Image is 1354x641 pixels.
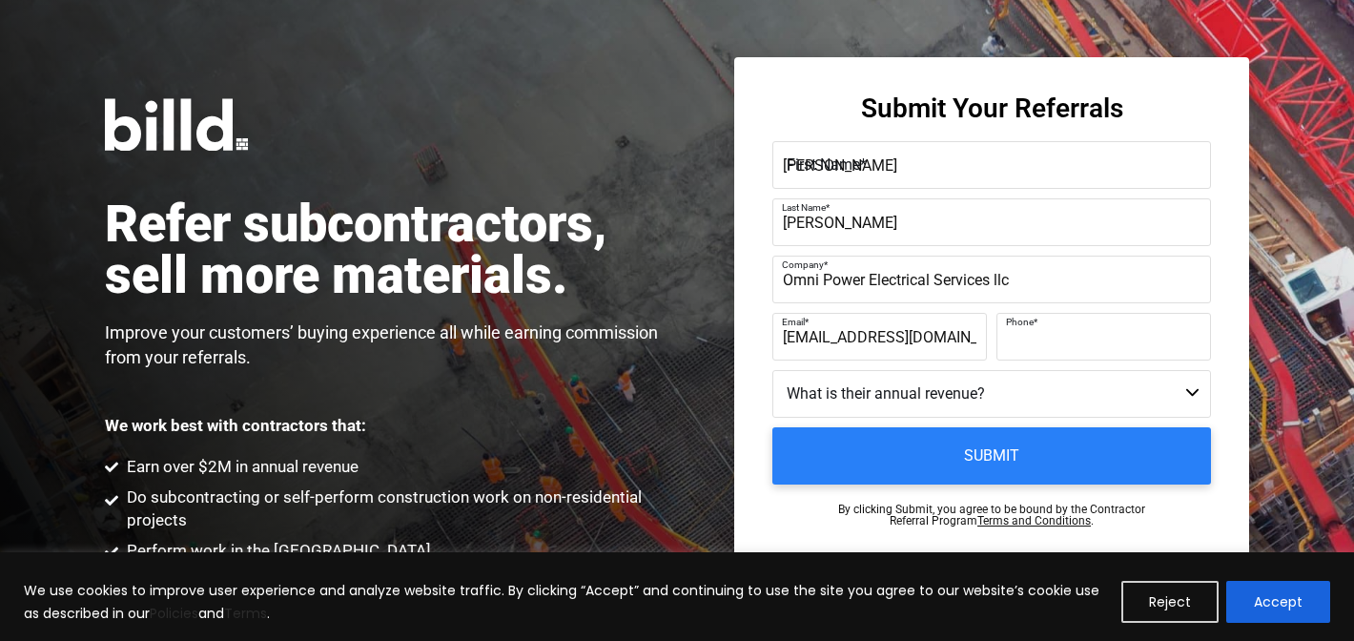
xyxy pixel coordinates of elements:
[838,504,1145,527] p: By clicking Submit, you agree to be bound by the Contractor Referral Program .
[772,427,1211,485] input: Submit
[1121,581,1219,623] button: Reject
[224,604,267,623] a: Terms
[787,155,860,174] span: First Name
[105,320,677,370] p: Improve your customers’ buying experience all while earning commission from your referrals.
[1006,317,1034,327] span: Phone
[122,540,431,563] span: Perform work in the [GEOGRAPHIC_DATA]
[782,317,805,327] span: Email
[122,486,678,532] span: Do subcontracting or self-perform construction work on non-residential projects
[782,202,826,213] span: Last Name
[861,95,1123,122] h3: Submit Your Referrals
[150,604,198,623] a: Policies
[782,259,824,270] span: Company
[105,198,677,301] h1: Refer subcontractors, sell more materials.
[105,418,366,434] p: We work best with contractors that:
[24,579,1107,625] p: We use cookies to improve user experience and analyze website traffic. By clicking “Accept” and c...
[977,514,1091,527] a: Terms and Conditions
[122,456,359,479] span: Earn over $2M in annual revenue
[1226,581,1330,623] button: Accept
